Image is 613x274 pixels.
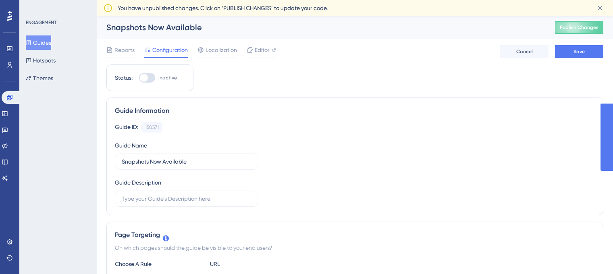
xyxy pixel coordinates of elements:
[255,45,270,55] span: Editor
[115,106,595,116] div: Guide Information
[26,71,53,85] button: Themes
[574,48,585,55] span: Save
[579,242,603,266] iframe: UserGuiding AI Assistant Launcher
[210,259,299,269] div: URL
[122,157,251,166] input: Type your Guide’s Name here
[115,141,147,150] div: Guide Name
[26,53,56,68] button: Hotspots
[118,3,328,13] span: You have unpublished changes. Click on ‘PUBLISH CHANGES’ to update your code.
[106,22,535,33] div: Snapshots Now Available
[206,45,237,55] span: Localization
[555,21,603,34] button: Publish Changes
[26,35,51,50] button: Guides
[158,75,177,81] span: Inactive
[115,230,595,240] div: Page Targeting
[115,259,204,269] div: Choose A Rule
[115,243,595,253] div: On which pages should the guide be visible to your end users?
[115,73,133,83] div: Status:
[555,45,603,58] button: Save
[26,19,56,26] div: ENGAGEMENT
[500,45,549,58] button: Cancel
[122,194,251,203] input: Type your Guide’s Description here
[152,45,188,55] span: Configuration
[560,24,598,31] span: Publish Changes
[516,48,533,55] span: Cancel
[115,122,138,133] div: Guide ID:
[145,124,159,131] div: 150371
[114,45,135,55] span: Reports
[115,178,161,187] div: Guide Description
